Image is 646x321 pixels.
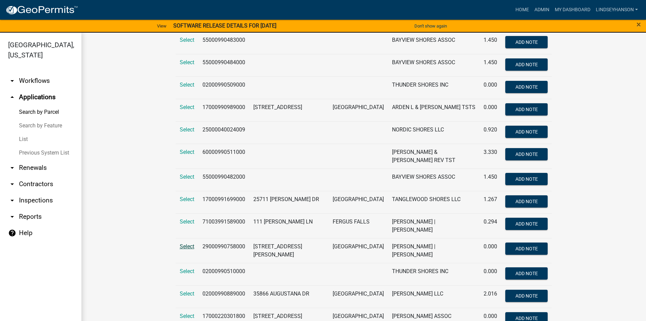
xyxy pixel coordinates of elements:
button: Add Note [505,126,548,138]
a: Select [180,126,194,133]
a: Admin [532,3,552,16]
span: Add Note [515,221,538,226]
td: 02000990509000 [198,76,249,99]
a: Select [180,149,194,155]
td: 55000990484000 [198,54,249,76]
td: 55000990483000 [198,32,249,54]
td: BAYVIEW SHORES ASSOC [388,54,480,76]
td: 29000990758000 [198,238,249,263]
button: Add Note [505,195,548,208]
td: 35866 AUGUSTANA DR [249,285,329,308]
button: Add Note [505,173,548,185]
button: Add Note [505,81,548,93]
span: Add Note [515,106,538,112]
i: arrow_drop_down [8,213,16,221]
span: Add Note [515,176,538,181]
button: Add Note [505,148,548,160]
td: 0.920 [479,121,501,144]
td: 71003991589000 [198,213,249,238]
a: Select [180,313,194,319]
button: Don't show again [412,20,450,32]
td: 25711 [PERSON_NAME] DR [249,191,329,213]
td: THUNDER SHORES INC [388,76,480,99]
a: View [154,20,169,32]
a: Select [180,290,194,297]
span: Add Note [515,151,538,157]
td: 02000990889000 [198,285,249,308]
td: 0.000 [479,263,501,285]
button: Add Note [505,58,548,71]
td: FERGUS FALLS [329,213,388,238]
a: Select [180,174,194,180]
button: Add Note [505,243,548,255]
td: 17000991699000 [198,191,249,213]
td: 1.450 [479,168,501,191]
a: Select [180,104,194,110]
span: × [637,20,641,29]
td: [GEOGRAPHIC_DATA] [329,285,388,308]
button: Close [637,20,641,29]
td: 1.450 [479,32,501,54]
td: 55000990482000 [198,168,249,191]
a: My Dashboard [552,3,593,16]
a: Select [180,37,194,43]
span: Add Note [515,270,538,276]
span: Select [180,82,194,88]
td: 60000990511000 [198,144,249,168]
td: [STREET_ADDRESS] [249,99,329,121]
button: Add Note [505,103,548,115]
td: NORDIC SHORES LLC [388,121,480,144]
td: BAYVIEW SHORES ASSOC [388,168,480,191]
a: Select [180,268,194,274]
td: [GEOGRAPHIC_DATA] [329,99,388,121]
td: BAYVIEW SHORES ASSOC [388,32,480,54]
td: 0.000 [479,238,501,263]
button: Add Note [505,267,548,280]
td: 25000040024009 [198,121,249,144]
a: Select [180,59,194,66]
i: arrow_drop_down [8,196,16,204]
td: 02000990510000 [198,263,249,285]
a: Select [180,196,194,202]
a: Lindseyhanson [593,3,641,16]
i: arrow_drop_down [8,180,16,188]
a: Select [180,243,194,250]
a: Select [180,218,194,225]
a: Home [513,3,532,16]
button: Add Note [505,290,548,302]
strong: SOFTWARE RELEASE DETAILS FOR [DATE] [173,22,276,29]
span: Add Note [515,39,538,44]
td: [STREET_ADDRESS][PERSON_NAME] [249,238,329,263]
td: [PERSON_NAME] & [PERSON_NAME] REV TST [388,144,480,168]
td: TANGLEWOOD SHORES LLC [388,191,480,213]
td: THUNDER SHORES INC [388,263,480,285]
td: 1.450 [479,54,501,76]
span: Add Note [515,315,538,321]
td: [GEOGRAPHIC_DATA] [329,191,388,213]
i: arrow_drop_down [8,77,16,85]
td: 2.016 [479,285,501,308]
i: arrow_drop_up [8,93,16,101]
button: Add Note [505,36,548,48]
td: 3.330 [479,144,501,168]
td: 0.000 [479,99,501,121]
td: 0.000 [479,76,501,99]
span: Add Note [515,129,538,134]
span: Add Note [515,84,538,89]
td: 111 [PERSON_NAME] LN [249,213,329,238]
i: arrow_drop_down [8,164,16,172]
td: 17000990989000 [198,99,249,121]
span: Add Note [515,61,538,67]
